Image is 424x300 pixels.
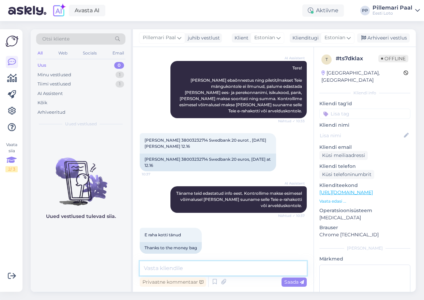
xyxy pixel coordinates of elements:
img: Askly Logo [5,35,18,48]
span: E raha kotti tänud [145,232,181,237]
span: Uued vestlused [65,121,97,127]
span: Offline [378,55,408,62]
span: 10:37 [142,254,167,259]
p: Kliendi telefon [319,163,410,170]
div: Kõik [37,99,47,106]
span: Estonian [324,34,345,42]
p: Operatsioonisüsteem [319,207,410,214]
div: # ts7dklax [336,54,378,63]
div: Email [111,49,125,58]
div: Eesti Loto [373,11,412,16]
div: Küsi telefoninumbrit [319,170,374,179]
div: [PERSON_NAME] [319,245,410,251]
div: Aktiivne [302,4,344,17]
div: Klient [232,34,248,42]
span: Täname teid edastatud info eest. Kontrollime makse esimesel võimalusel [PERSON_NAME] suuname sell... [176,191,303,208]
div: Arhiveeri vestlus [357,33,410,43]
span: Pillemari Paal [143,34,176,42]
span: Nähtud ✓ 10:37 [278,213,305,218]
span: Saada [284,279,304,285]
div: Uus [37,62,46,69]
div: Thanks to the money bag [140,242,202,254]
div: Socials [81,49,98,58]
div: AI Assistent [37,90,63,97]
div: 0 [114,62,124,69]
div: PP [360,6,370,15]
div: Web [57,49,69,58]
p: Vaata edasi ... [319,198,410,204]
div: 2 / 3 [5,166,18,172]
div: [PERSON_NAME] 38003232714 Swedbank 20 euros, [DATE] at 12.16 [140,154,276,171]
div: All [36,49,44,58]
span: AI Assistent [279,181,305,186]
p: Märkmed [319,255,410,263]
span: t [325,57,328,62]
input: Lisa nimi [320,132,403,139]
div: Arhiveeritud [37,109,65,116]
div: Minu vestlused [37,72,71,78]
span: Estonian [254,34,275,42]
p: [MEDICAL_DATA] [319,214,410,221]
p: Kliendi email [319,144,410,151]
p: Chrome [TECHNICAL_ID] [319,231,410,238]
p: Klienditeekond [319,182,410,189]
span: Otsi kliente [42,35,70,43]
div: [GEOGRAPHIC_DATA], [GEOGRAPHIC_DATA] [321,69,404,84]
p: Kliendi nimi [319,122,410,129]
div: 1 [116,72,124,78]
img: explore-ai [52,3,66,18]
div: juhib vestlust [185,34,220,42]
div: Kliendi info [319,90,410,96]
span: AI Assistent [279,56,305,61]
a: Avasta AI [69,5,105,16]
a: Pillemari PaalEesti Loto [373,5,420,16]
p: Brauser [319,224,410,231]
div: Tiimi vestlused [37,81,71,88]
span: [PERSON_NAME] 38003232714 Swedbank 20 eurot , [DATE][PERSON_NAME] 12.16 [145,138,266,149]
div: Pillemari Paal [373,5,412,11]
div: Vaata siia [5,142,18,172]
p: Kliendi tag'id [319,100,410,107]
span: 10:37 [142,172,167,177]
img: No chats [31,145,131,207]
a: [URL][DOMAIN_NAME] [319,189,373,195]
div: Klienditugi [290,34,319,42]
span: Nähtud ✓ 10:33 [278,119,305,124]
input: Lisa tag [319,109,410,119]
p: Uued vestlused tulevad siia. [46,213,116,220]
div: Küsi meiliaadressi [319,151,368,160]
div: 1 [116,81,124,88]
div: Privaatne kommentaar [140,278,206,287]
